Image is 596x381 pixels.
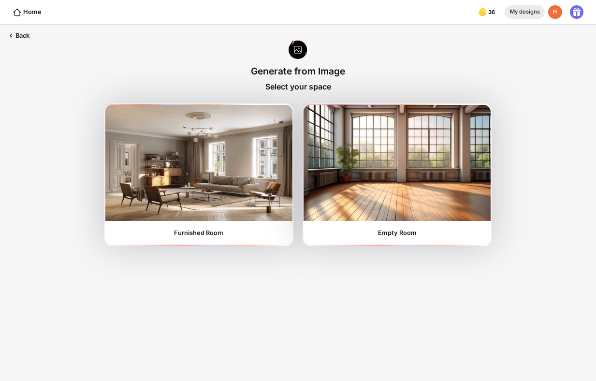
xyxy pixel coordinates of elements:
[304,105,490,221] img: furnishedRoom2.jpg
[548,5,562,19] div: H
[13,8,42,17] div: Home
[251,65,345,77] div: Generate from Image
[488,9,497,15] span: 36
[105,105,292,221] img: furnishedRoom1.jpg
[174,229,223,236] div: Furnished Room
[378,229,417,236] div: Empty Room
[505,5,545,19] div: My designs
[265,82,331,91] div: Select your space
